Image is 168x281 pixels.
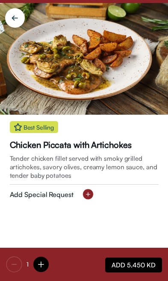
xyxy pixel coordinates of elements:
div: Add Special Request [10,190,74,199]
span: Tender chicken fillet served with smoky grilled artichokes, savory olives, creamy lemon sauce, an... [10,154,159,180]
div: Best Selling [10,121,58,133]
span: ADD 5.450 KD [112,261,156,269]
button: ADD 5.450 KD [105,258,162,272]
div: Chicken Piccata with Artichokes [10,139,132,150]
span: 1 [27,260,29,269]
img: green%20star%20icon.svg [14,123,22,131]
img: -%20button.svg [6,256,22,272]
